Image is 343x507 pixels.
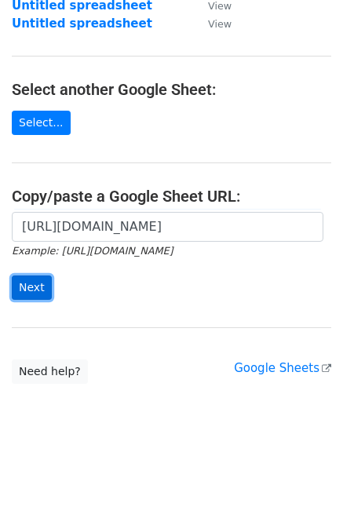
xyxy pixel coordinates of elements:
[12,212,323,242] input: Paste your Google Sheet URL here
[12,80,331,99] h4: Select another Google Sheet:
[12,245,173,257] small: Example: [URL][DOMAIN_NAME]
[234,361,331,375] a: Google Sheets
[265,432,343,507] iframe: Chat Widget
[12,275,52,300] input: Next
[12,111,71,135] a: Select...
[208,18,232,30] small: View
[12,187,331,206] h4: Copy/paste a Google Sheet URL:
[12,16,152,31] a: Untitled spreadsheet
[192,16,232,31] a: View
[12,359,88,384] a: Need help?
